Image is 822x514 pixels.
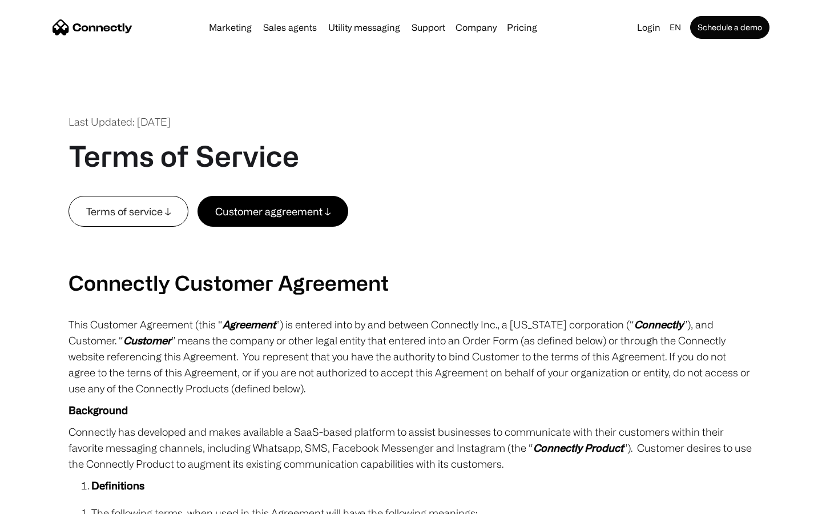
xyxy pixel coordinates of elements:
[68,227,753,243] p: ‍
[502,23,542,32] a: Pricing
[215,203,331,219] div: Customer aggreement ↓
[68,270,753,295] h2: Connectly Customer Agreement
[456,19,497,35] div: Company
[690,16,769,39] a: Schedule a demo
[204,23,256,32] a: Marketing
[68,139,299,173] h1: Terms of Service
[407,23,450,32] a: Support
[324,23,405,32] a: Utility messaging
[670,19,681,35] div: en
[68,316,753,396] p: This Customer Agreement (this “ ”) is entered into by and between Connectly Inc., a [US_STATE] co...
[23,494,68,510] ul: Language list
[123,335,171,346] em: Customer
[11,493,68,510] aside: Language selected: English
[68,248,753,264] p: ‍
[86,203,171,219] div: Terms of service ↓
[632,19,665,35] a: Login
[259,23,321,32] a: Sales agents
[634,319,683,330] em: Connectly
[533,442,623,453] em: Connectly Product
[91,480,144,491] strong: Definitions
[223,319,276,330] em: Agreement
[68,424,753,472] p: Connectly has developed and makes available a SaaS-based platform to assist businesses to communi...
[68,404,128,416] strong: Background
[68,114,171,130] div: Last Updated: [DATE]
